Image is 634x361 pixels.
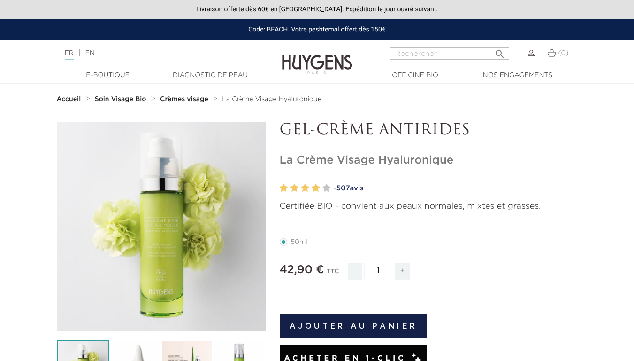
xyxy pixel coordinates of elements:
a: Crèmes visage [160,95,210,103]
label: 1 [280,181,288,195]
div: | [60,47,257,59]
a: Soin Visage Bio [95,95,149,103]
i:  [494,46,505,57]
input: Quantité [364,263,392,279]
a: Diagnostic de peau [163,71,257,80]
strong: Crèmes visage [160,96,208,102]
a: FR [65,50,74,60]
button: Ajouter au panier [280,314,428,338]
a: La Crème Visage Hyaluronique [222,95,321,103]
span: (0) [558,50,568,56]
input: Rechercher [390,47,509,60]
label: 4 [312,181,320,195]
p: GEL-CRÈME ANTIRIDES [280,122,578,140]
strong: Accueil [57,96,81,102]
h1: La Crème Visage Hyaluronique [280,154,578,167]
label: 2 [290,181,298,195]
p: Certifiée BIO - convient aux peaux normales, mixtes et grasses. [280,200,578,213]
img: Huygens [282,39,352,76]
a: Officine Bio [368,71,462,80]
span: 507 [336,185,350,192]
button:  [491,45,508,57]
label: 50ml [280,238,319,246]
a: Nos engagements [471,71,565,80]
a: EN [85,50,94,56]
span: 42,90 € [280,264,324,275]
a: E-Boutique [61,71,155,80]
label: 5 [322,181,331,195]
span: - [348,263,361,280]
label: 3 [301,181,309,195]
strong: Soin Visage Bio [95,96,146,102]
a: -507avis [334,181,578,196]
span: La Crème Visage Hyaluronique [222,96,321,102]
a: Accueil [57,95,83,103]
div: TTC [327,261,339,287]
span: + [395,263,410,280]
